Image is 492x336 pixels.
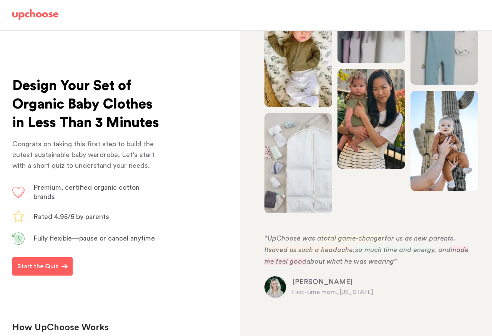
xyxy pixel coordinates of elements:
[33,213,109,220] span: Rated 4.95/5 by parents
[269,246,353,253] span: saved us such a headache
[17,262,58,271] p: Start the Quiz
[12,187,25,198] img: Heart
[292,288,475,297] p: First-time mom, [US_STATE]
[337,69,405,169] img: A mother holding her daughter in her arms in a garden, smiling at the camera
[355,246,434,253] span: so much time and energy
[12,139,160,171] p: Congrats on taking this first step to build the cutest sustainable baby wardrobe. Let's start wit...
[264,113,332,213] img: A mother holding her baby in her arms
[353,246,355,253] span: ,
[33,184,140,200] span: Premium, certified organic cotton brands
[12,232,25,245] img: Less than 5 minutes spent
[12,257,73,276] button: Start the Quiz
[292,277,475,287] p: [PERSON_NAME]
[264,235,321,242] span: “UpChoose was a
[321,235,385,242] span: total game-changer
[12,211,25,222] img: Overall rating 4.9
[33,235,155,242] span: Fully flexible—pause or cancel anytime
[264,7,332,107] img: A woman laying down with her newborn baby and smiling
[12,9,58,20] img: UpChoose
[12,79,159,130] span: Design Your Set of Organic Baby Clothes in Less Than 3 Minutes
[434,246,450,253] span: , and
[306,258,397,265] span: about what he was wearing”
[411,91,478,191] img: A mother and her baby boy smiling at the cameraa
[264,276,286,298] img: Kylie U.
[12,322,200,334] h2: How UpChoose Works
[12,9,58,23] a: UpChoose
